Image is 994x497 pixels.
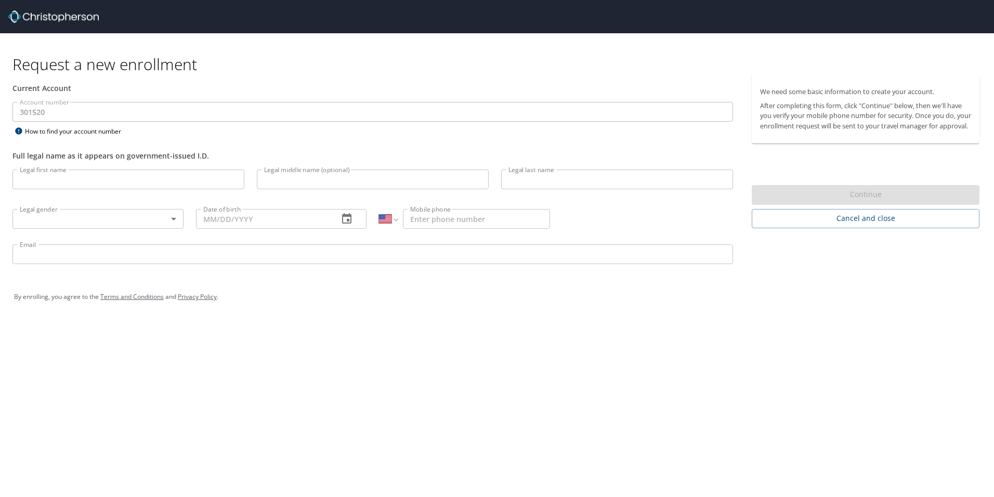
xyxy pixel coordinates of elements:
h1: Request a new enrollment [12,54,988,74]
div: ​ [12,209,184,229]
input: Enter phone number [403,209,550,229]
a: Privacy Policy [178,292,217,301]
input: MM/DD/YYYY [196,209,331,229]
p: We need some basic information to create your account. [760,87,971,97]
img: cbt logo [8,10,99,23]
p: After completing this form, click "Continue" below, then we'll have you verify your mobile phone ... [760,101,971,131]
div: By enrolling, you agree to the and . [14,284,980,310]
span: Cancel and close [760,212,971,225]
button: Cancel and close [752,209,979,228]
div: Full legal name as it appears on government-issued I.D. [12,150,733,161]
div: Current Account [12,83,733,94]
a: Terms and Conditions [100,292,164,301]
div: How to find your account number [12,125,142,138]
